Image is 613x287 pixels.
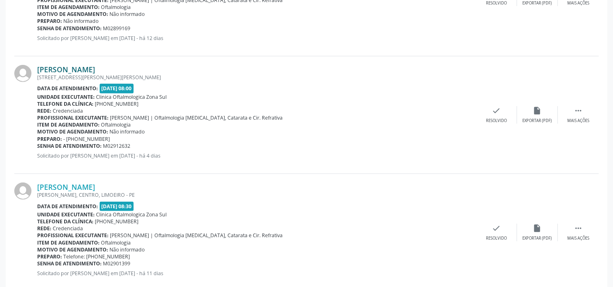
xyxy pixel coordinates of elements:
b: Motivo de agendamento: [37,246,108,253]
div: Exportar (PDF) [523,0,552,6]
b: Telefone da clínica: [37,218,94,225]
b: Item de agendamento: [37,239,100,246]
span: [PERSON_NAME] | Oftalmologia [MEDICAL_DATA], Catarata e Cir. Refrativa [110,232,283,239]
b: Profissional executante: [37,232,109,239]
span: [DATE] 08:00 [100,84,134,93]
div: Resolvido [486,118,507,124]
p: Solicitado por [PERSON_NAME] em [DATE] - há 4 dias [37,152,476,159]
div: Mais ações [567,236,589,241]
i: check [492,106,501,115]
p: Solicitado por [PERSON_NAME] em [DATE] - há 11 dias [37,270,476,277]
b: Telefone da clínica: [37,100,94,107]
div: Resolvido [486,236,507,241]
b: Preparo: [37,18,62,24]
i: insert_drive_file [533,224,542,233]
span: [PERSON_NAME] | Oftalmologia [MEDICAL_DATA], Catarata e Cir. Refrativa [110,114,283,121]
b: Motivo de agendamento: [37,11,108,18]
span: Não informado [64,18,99,24]
b: Item de agendamento: [37,121,100,128]
i:  [574,224,583,233]
div: [PERSON_NAME], CENTRO, LIMOEIRO - PE [37,191,476,198]
span: - [PHONE_NUMBER] [64,136,110,142]
img: img [14,65,31,82]
span: Clinica Oftalmologica Zona Sul [96,93,167,100]
b: Senha de atendimento: [37,142,102,149]
span: [PHONE_NUMBER] [95,218,139,225]
span: Telefone: [PHONE_NUMBER] [64,253,130,260]
i: insert_drive_file [533,106,542,115]
img: img [14,182,31,200]
b: Preparo: [37,253,62,260]
a: [PERSON_NAME] [37,65,95,74]
span: Credenciada [53,107,83,114]
a: [PERSON_NAME] [37,182,95,191]
div: Mais ações [567,118,589,124]
span: [DATE] 08:30 [100,202,134,211]
span: Oftalmologia [101,239,131,246]
span: Não informado [110,128,145,135]
span: M02901399 [103,260,131,267]
b: Unidade executante: [37,93,95,100]
span: [PHONE_NUMBER] [95,100,139,107]
span: Oftalmologia [101,4,131,11]
b: Rede: [37,107,51,114]
b: Senha de atendimento: [37,260,102,267]
span: Credenciada [53,225,83,232]
b: Unidade executante: [37,211,95,218]
b: Senha de atendimento: [37,25,102,32]
span: M02899169 [103,25,131,32]
b: Data de atendimento: [37,85,98,92]
div: Exportar (PDF) [523,118,552,124]
b: Rede: [37,225,51,232]
div: Exportar (PDF) [523,236,552,241]
div: Mais ações [567,0,589,6]
div: [STREET_ADDRESS][PERSON_NAME][PERSON_NAME] [37,74,476,81]
div: Resolvido [486,0,507,6]
p: Solicitado por [PERSON_NAME] em [DATE] - há 12 dias [37,35,476,42]
i: check [492,224,501,233]
b: Profissional executante: [37,114,109,121]
span: Oftalmologia [101,121,131,128]
span: M02912632 [103,142,131,149]
b: Motivo de agendamento: [37,128,108,135]
b: Item de agendamento: [37,4,100,11]
i:  [574,106,583,115]
span: Não informado [110,246,145,253]
span: Não informado [110,11,145,18]
b: Preparo: [37,136,62,142]
span: Clinica Oftalmologica Zona Sul [96,211,167,218]
b: Data de atendimento: [37,203,98,210]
